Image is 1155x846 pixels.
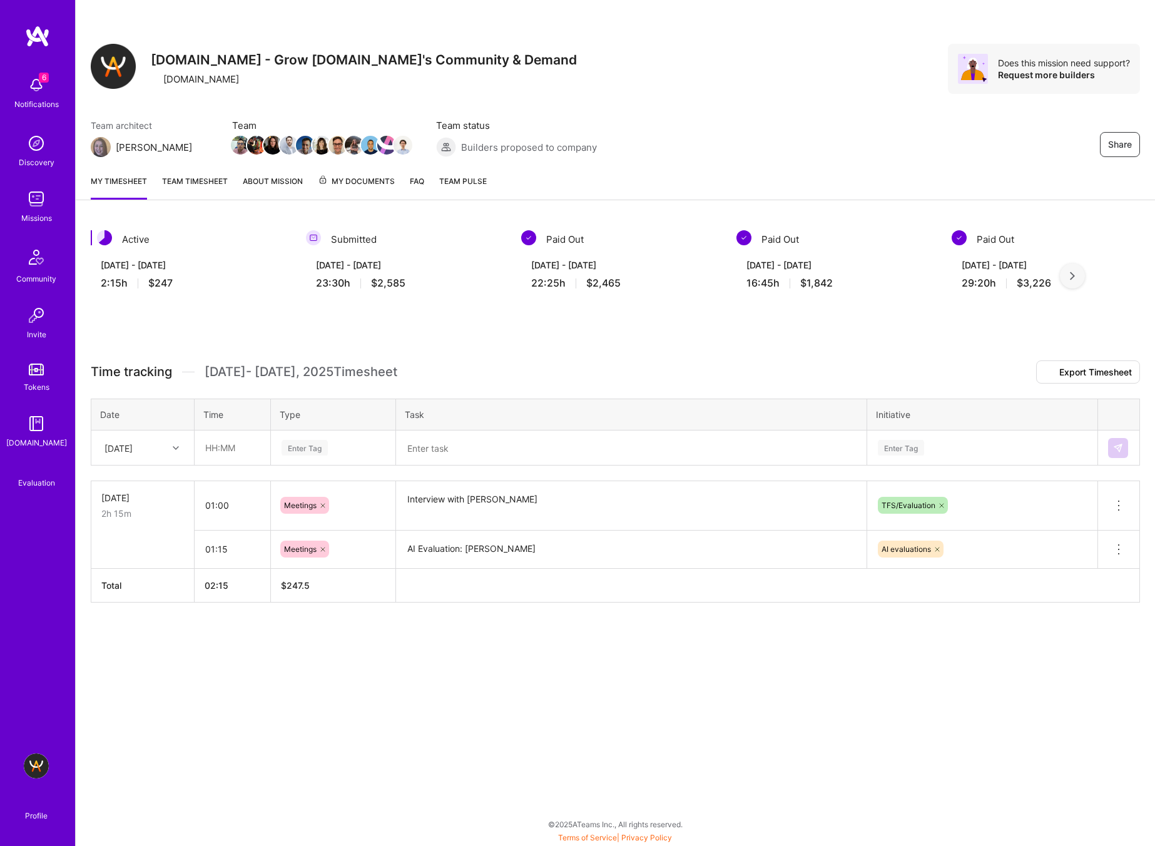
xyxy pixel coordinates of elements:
[396,399,867,431] th: Task
[101,491,184,504] div: [DATE]
[91,568,195,602] th: Total
[162,175,228,200] a: Team timesheet
[521,230,536,245] img: Paid Out
[361,136,380,155] img: Team Member Avatar
[316,258,496,272] div: [DATE] - [DATE]
[345,136,364,155] img: Team Member Avatar
[24,753,49,778] img: A.Team - Grow A.Team's Community & Demand
[330,135,346,156] a: Team Member Avatar
[962,277,1142,290] div: 29:20 h
[395,135,411,156] a: Team Member Avatar
[882,544,931,554] span: AI evaluations
[21,796,52,821] a: Profile
[461,141,597,154] span: Builders proposed to company
[306,230,321,245] img: Submitted
[379,135,395,156] a: Team Member Avatar
[397,482,865,529] textarea: Interview with [PERSON_NAME]
[952,230,1152,248] div: Paid Out
[436,119,597,132] span: Team status
[521,230,721,248] div: Paid Out
[586,277,621,290] span: $2,465
[203,408,262,421] div: Time
[316,277,496,290] div: 23:30 h
[1017,277,1051,290] span: $3,226
[247,136,266,155] img: Team Member Avatar
[97,230,112,245] img: Active
[91,44,136,89] img: Company Logo
[558,833,617,842] a: Terms of Service
[282,438,328,457] div: Enter Tag
[952,230,967,245] img: Paid Out
[362,135,379,156] a: Team Member Avatar
[25,809,48,821] div: Profile
[410,175,424,200] a: FAQ
[394,136,412,155] img: Team Member Avatar
[962,258,1142,272] div: [DATE] - [DATE]
[243,175,303,200] a: About Mission
[21,211,52,225] div: Missions
[876,408,1089,421] div: Initiative
[24,131,49,156] img: discovery
[312,136,331,155] img: Team Member Avatar
[998,69,1130,81] div: Request more builders
[1036,360,1140,384] button: Export Timesheet
[24,411,49,436] img: guide book
[439,176,487,186] span: Team Pulse
[800,277,833,290] span: $1,842
[313,135,330,156] a: Team Member Avatar
[148,277,173,290] span: $247
[296,136,315,155] img: Team Member Avatar
[75,808,1155,840] div: © 2025 ATeams Inc., All rights reserved.
[195,431,270,464] input: HH:MM
[29,364,44,375] img: tokens
[346,135,362,156] a: Team Member Avatar
[21,753,52,778] a: A.Team - Grow A.Team's Community & Demand
[263,136,282,155] img: Team Member Avatar
[878,438,924,457] div: Enter Tag
[882,501,935,510] span: TFS/Evaluation
[16,272,56,285] div: Community
[531,277,711,290] div: 22:25 h
[232,135,248,156] a: Team Member Avatar
[116,141,192,154] div: [PERSON_NAME]
[101,507,184,520] div: 2h 15m
[746,258,927,272] div: [DATE] - [DATE]
[21,242,51,272] img: Community
[195,489,270,522] input: HH:MM
[91,230,291,248] div: Active
[265,135,281,156] a: Team Member Avatar
[151,52,577,68] h3: [DOMAIN_NAME] - Grow [DOMAIN_NAME]'s Community & Demand
[39,73,49,83] span: 6
[91,399,195,431] th: Date
[101,258,281,272] div: [DATE] - [DATE]
[173,445,179,451] i: icon Chevron
[397,532,865,568] textarea: AI Evaluation: [PERSON_NAME]
[271,399,396,431] th: Type
[104,441,133,454] div: [DATE]
[101,277,281,290] div: 2:15 h
[281,580,310,591] span: $ 247.5
[24,303,49,328] img: Invite
[27,328,46,341] div: Invite
[371,277,405,290] span: $2,585
[24,73,49,98] img: bell
[439,175,487,200] a: Team Pulse
[151,74,161,84] i: icon CompanyGray
[18,476,55,489] div: Evaluation
[91,119,207,132] span: Team architect
[1070,272,1075,280] img: right
[151,73,239,86] div: [DOMAIN_NAME]
[32,467,41,476] i: icon SelectionTeam
[998,57,1130,69] div: Does this mission need support?
[195,533,270,566] input: HH:MM
[24,186,49,211] img: teamwork
[1108,138,1132,151] span: Share
[736,230,937,248] div: Paid Out
[24,380,49,394] div: Tokens
[746,277,927,290] div: 16:45 h
[231,136,250,155] img: Team Member Avatar
[531,258,711,272] div: [DATE] - [DATE]
[297,135,313,156] a: Team Member Avatar
[328,136,347,155] img: Team Member Avatar
[958,54,988,84] img: Avatar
